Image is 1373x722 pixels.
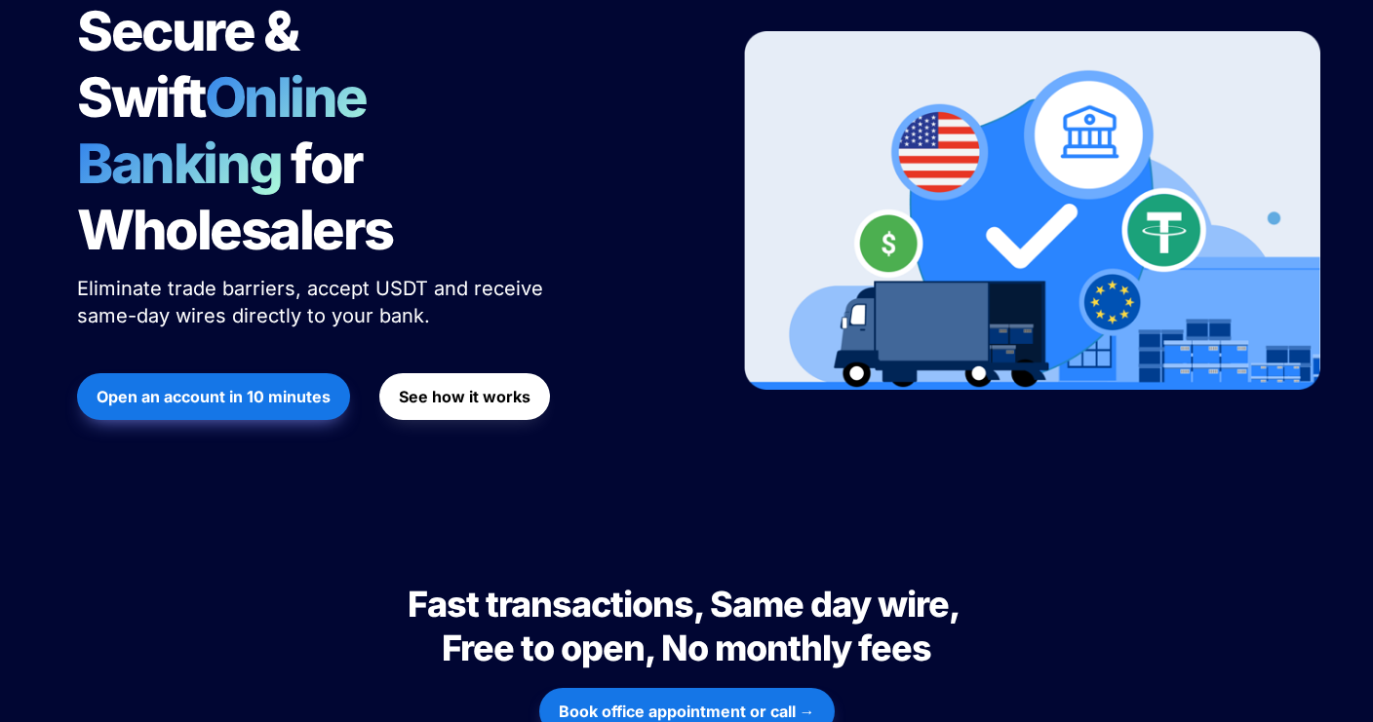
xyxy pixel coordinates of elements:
[379,363,550,430] a: See how it works
[77,277,549,327] span: Eliminate trade barriers, accept USDT and receive same-day wires directly to your bank.
[379,373,550,420] button: See how it works
[408,583,965,669] span: Fast transactions, Same day wire, Free to open, No monthly fees
[559,702,815,721] strong: Book office appointment or call →
[77,363,350,430] a: Open an account in 10 minutes
[77,373,350,420] button: Open an account in 10 minutes
[97,387,331,406] strong: Open an account in 10 minutes
[399,387,530,406] strong: See how it works
[77,64,386,197] span: Online Banking
[77,131,393,263] span: for Wholesalers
